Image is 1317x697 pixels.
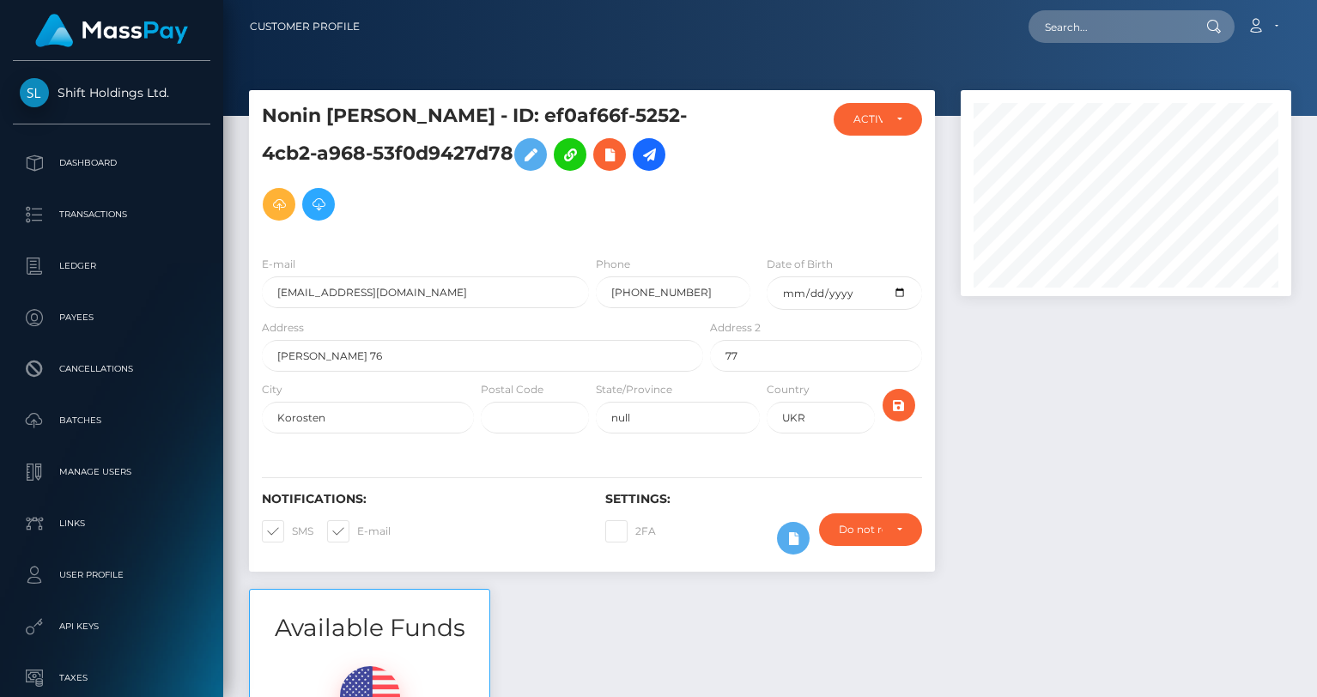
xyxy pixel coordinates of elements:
[262,520,313,542] label: SMS
[262,320,304,336] label: Address
[13,142,210,185] a: Dashboard
[13,193,210,236] a: Transactions
[819,513,922,546] button: Do not require
[13,296,210,339] a: Payees
[1029,10,1190,43] input: Search...
[13,605,210,648] a: API Keys
[20,614,203,639] p: API Keys
[13,502,210,545] a: Links
[13,348,210,391] a: Cancellations
[262,382,282,397] label: City
[20,356,203,382] p: Cancellations
[605,520,656,542] label: 2FA
[596,257,630,272] label: Phone
[35,14,188,47] img: MassPay Logo
[481,382,543,397] label: Postal Code
[839,523,883,536] div: Do not require
[633,138,665,171] a: Initiate Payout
[20,78,49,107] img: Shift Holdings Ltd.
[327,520,391,542] label: E-mail
[596,382,672,397] label: State/Province
[13,451,210,494] a: Manage Users
[13,85,210,100] span: Shift Holdings Ltd.
[853,112,883,126] div: ACTIVE
[20,562,203,588] p: User Profile
[20,202,203,227] p: Transactions
[20,408,203,433] p: Batches
[13,399,210,442] a: Batches
[20,253,203,279] p: Ledger
[20,511,203,536] p: Links
[710,320,761,336] label: Address 2
[767,257,833,272] label: Date of Birth
[250,611,489,645] h3: Available Funds
[20,150,203,176] p: Dashboard
[13,554,210,597] a: User Profile
[20,459,203,485] p: Manage Users
[20,305,203,330] p: Payees
[605,492,923,506] h6: Settings:
[20,665,203,691] p: Taxes
[767,382,810,397] label: Country
[834,103,922,136] button: ACTIVE
[250,9,360,45] a: Customer Profile
[262,257,295,272] label: E-mail
[262,492,580,506] h6: Notifications:
[262,103,694,229] h5: Nonin [PERSON_NAME] - ID: ef0af66f-5252-4cb2-a968-53f0d9427d78
[13,245,210,288] a: Ledger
